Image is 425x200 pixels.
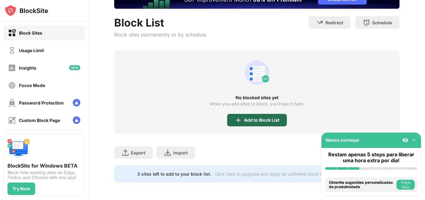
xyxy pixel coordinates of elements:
[19,65,36,71] div: Insights
[19,100,64,105] div: Password Protection
[402,137,409,143] img: eye-not-visible.svg
[244,118,279,123] div: Add to Block List
[8,46,16,54] img: time-usage-off.svg
[19,118,60,123] div: Custom Block Page
[8,99,16,107] img: password-protection-off.svg
[7,170,81,180] div: Block time wasting sites on Edge, Firefox and Chrome with one app!
[325,152,417,163] div: Restam apenas 5 steps para liberar uma hora extra por dia!
[114,95,399,100] div: No blocked sites yet
[73,116,80,124] img: lock-menu.svg
[7,138,30,160] img: push-desktop.svg
[114,32,206,38] div: Block sites permanently or by schedule
[19,48,44,53] div: Usage Limit
[131,150,145,155] div: Export
[19,30,42,36] div: Block Sites
[8,29,16,37] img: block-on.svg
[114,16,206,29] div: Block List
[137,171,211,177] div: 3 sites left to add to your block list.
[209,101,304,106] div: When you add sites to block, you’ll see it here.
[69,65,80,70] img: new-icon.svg
[372,20,392,25] div: Schedule
[8,81,16,89] img: focus-off.svg
[242,58,272,88] div: animation
[12,186,30,191] div: Try Now
[329,180,395,189] div: Obtenha sugestões personalizadas de produtividade
[8,116,16,124] img: customize-block-page-off.svg
[7,163,81,169] div: BlockSite for Windows BETA
[173,150,188,155] div: Import
[73,99,80,106] img: lock-menu.svg
[215,171,327,177] div: Click here to upgrade and enjoy an unlimited block list.
[396,180,415,190] button: Faça isso
[19,83,45,88] div: Focus Mode
[325,137,359,143] div: Vamos começar
[325,20,343,25] div: Redirect
[4,4,48,17] img: logo-blocksite.svg
[8,64,16,72] img: insights-off.svg
[411,137,417,143] img: omni-setup-toggle.svg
